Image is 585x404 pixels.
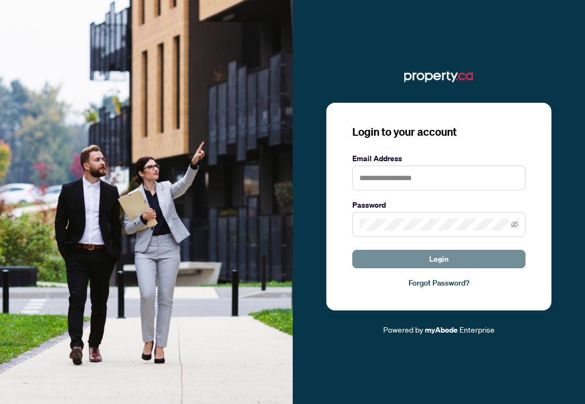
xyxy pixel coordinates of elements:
[352,250,525,268] button: Login
[459,324,495,334] span: Enterprise
[425,324,458,336] a: myAbode
[352,153,525,164] label: Email Address
[352,277,525,289] a: Forgot Password?
[404,68,473,85] img: ma-logo
[429,250,449,268] span: Login
[352,199,525,211] label: Password
[352,124,525,140] h3: Login to your account
[383,324,423,334] span: Powered by
[511,221,518,228] span: eye-invisible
